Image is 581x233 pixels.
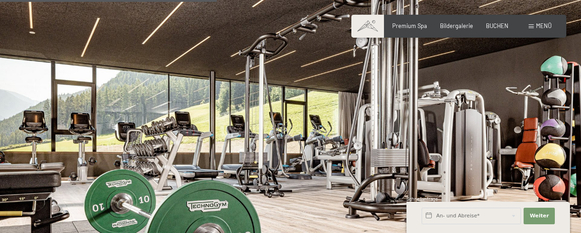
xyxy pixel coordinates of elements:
[440,22,473,29] a: Bildergalerie
[486,22,508,29] a: BUCHEN
[392,22,427,29] a: Premium Spa
[406,215,407,221] span: 1
[406,196,438,202] span: Schnellanfrage
[202,150,277,159] span: Einwilligung Marketing*
[530,212,549,220] span: Weiter
[524,208,555,224] button: Weiter
[536,22,552,29] span: Menü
